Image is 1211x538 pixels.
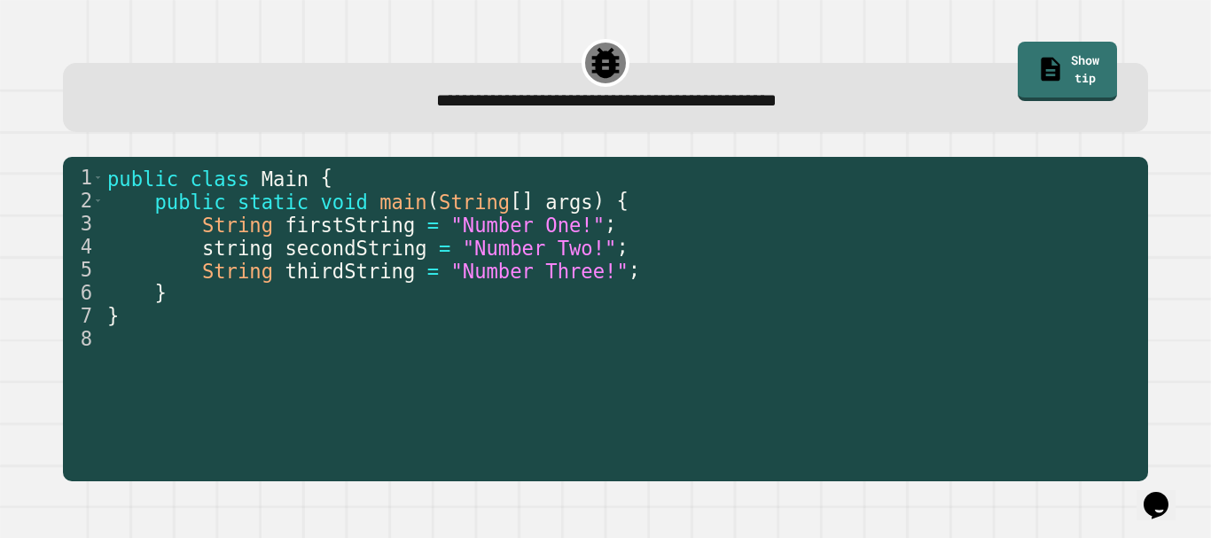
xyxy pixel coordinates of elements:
div: 3 [63,212,104,235]
span: = [427,213,439,236]
span: "Number Two!" [463,236,617,259]
span: static [238,190,309,213]
span: "Number Three!" [450,259,628,282]
span: Main [262,167,309,190]
span: firstString [285,213,415,236]
div: 2 [63,189,104,212]
div: 7 [63,304,104,327]
span: String [202,213,273,236]
span: public [107,167,178,190]
span: "Number One!" [450,213,605,236]
div: 1 [63,166,104,189]
div: 6 [63,281,104,304]
iframe: To enrich screen reader interactions, please activate Accessibility in Grammarly extension settings [1137,467,1193,520]
span: String [202,259,273,282]
div: 8 [63,327,104,350]
span: String [439,190,510,213]
span: = [427,259,439,282]
div: 4 [63,235,104,258]
span: main [379,190,426,213]
span: = [439,236,450,259]
span: void [320,190,367,213]
span: thirdString [285,259,415,282]
span: Toggle code folding, rows 1 through 7 [93,166,103,189]
span: secondString [285,236,426,259]
span: class [190,167,249,190]
div: 5 [63,258,104,281]
span: args [545,190,592,213]
span: Toggle code folding, rows 2 through 6 [93,189,103,212]
span: public [154,190,225,213]
a: Show tip [1018,42,1117,101]
span: string [202,236,273,259]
